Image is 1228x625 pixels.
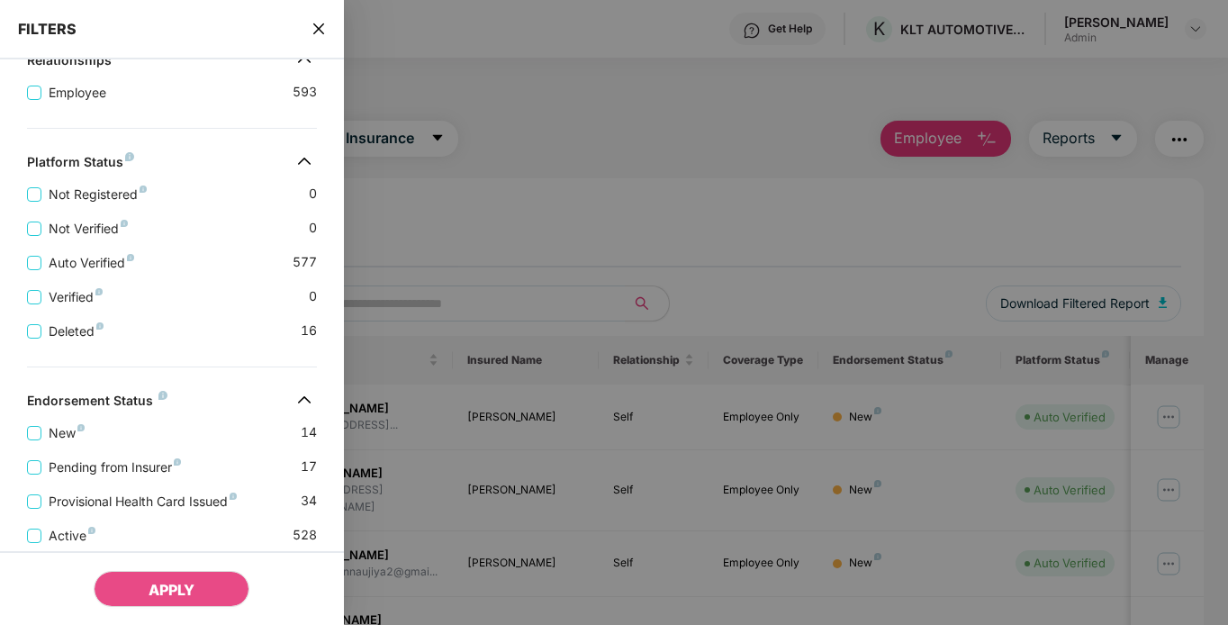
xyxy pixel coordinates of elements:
span: Auto Verified [41,253,141,273]
span: 16 [301,321,317,341]
img: svg+xml;base64,PHN2ZyB4bWxucz0iaHR0cDovL3d3dy53My5vcmcvMjAwMC9zdmciIHdpZHRoPSI4IiBoZWlnaHQ9IjgiIH... [96,322,104,330]
img: svg+xml;base64,PHN2ZyB4bWxucz0iaHR0cDovL3d3dy53My5vcmcvMjAwMC9zdmciIHdpZHRoPSI4IiBoZWlnaHQ9IjgiIH... [77,424,85,431]
img: svg+xml;base64,PHN2ZyB4bWxucz0iaHR0cDovL3d3dy53My5vcmcvMjAwMC9zdmciIHdpZHRoPSI4IiBoZWlnaHQ9IjgiIH... [88,527,95,534]
span: Pending from Insurer [41,457,188,477]
span: Not Registered [41,185,154,204]
div: Relationships [27,52,112,74]
img: svg+xml;base64,PHN2ZyB4bWxucz0iaHR0cDovL3d3dy53My5vcmcvMjAwMC9zdmciIHdpZHRoPSI4IiBoZWlnaHQ9IjgiIH... [95,288,103,295]
span: 528 [293,525,317,546]
span: APPLY [149,581,194,599]
span: New [41,423,92,443]
span: 0 [309,286,317,307]
span: FILTERS [18,20,77,38]
span: 14 [301,422,317,443]
img: svg+xml;base64,PHN2ZyB4bWxucz0iaHR0cDovL3d3dy53My5vcmcvMjAwMC9zdmciIHdpZHRoPSI4IiBoZWlnaHQ9IjgiIH... [174,458,181,466]
img: svg+xml;base64,PHN2ZyB4bWxucz0iaHR0cDovL3d3dy53My5vcmcvMjAwMC9zdmciIHdpZHRoPSIzMiIgaGVpZ2h0PSIzMi... [290,45,319,74]
span: Provisional Health Card Issued [41,492,244,512]
span: close [312,20,326,38]
img: svg+xml;base64,PHN2ZyB4bWxucz0iaHR0cDovL3d3dy53My5vcmcvMjAwMC9zdmciIHdpZHRoPSIzMiIgaGVpZ2h0PSIzMi... [290,385,319,414]
span: Not Verified [41,219,135,239]
img: svg+xml;base64,PHN2ZyB4bWxucz0iaHR0cDovL3d3dy53My5vcmcvMjAwMC9zdmciIHdpZHRoPSI4IiBoZWlnaHQ9IjgiIH... [127,254,134,261]
img: svg+xml;base64,PHN2ZyB4bWxucz0iaHR0cDovL3d3dy53My5vcmcvMjAwMC9zdmciIHdpZHRoPSIzMiIgaGVpZ2h0PSIzMi... [290,147,319,176]
span: 577 [293,252,317,273]
img: svg+xml;base64,PHN2ZyB4bWxucz0iaHR0cDovL3d3dy53My5vcmcvMjAwMC9zdmciIHdpZHRoPSI4IiBoZWlnaHQ9IjgiIH... [121,220,128,227]
div: Endorsement Status [27,393,167,414]
span: 593 [293,82,317,103]
div: Platform Status [27,154,134,176]
span: Deleted [41,322,111,341]
img: svg+xml;base64,PHN2ZyB4bWxucz0iaHR0cDovL3d3dy53My5vcmcvMjAwMC9zdmciIHdpZHRoPSI4IiBoZWlnaHQ9IjgiIH... [125,152,134,161]
button: APPLY [94,571,249,607]
span: 0 [309,184,317,204]
span: 34 [301,491,317,512]
img: svg+xml;base64,PHN2ZyB4bWxucz0iaHR0cDovL3d3dy53My5vcmcvMjAwMC9zdmciIHdpZHRoPSI4IiBoZWlnaHQ9IjgiIH... [158,391,167,400]
span: Verified [41,287,110,307]
span: 0 [309,218,317,239]
img: svg+xml;base64,PHN2ZyB4bWxucz0iaHR0cDovL3d3dy53My5vcmcvMjAwMC9zdmciIHdpZHRoPSI4IiBoZWlnaHQ9IjgiIH... [230,493,237,500]
span: Employee [41,83,113,103]
span: Active [41,526,103,546]
img: svg+xml;base64,PHN2ZyB4bWxucz0iaHR0cDovL3d3dy53My5vcmcvMjAwMC9zdmciIHdpZHRoPSI4IiBoZWlnaHQ9IjgiIH... [140,186,147,193]
span: 17 [301,457,317,477]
